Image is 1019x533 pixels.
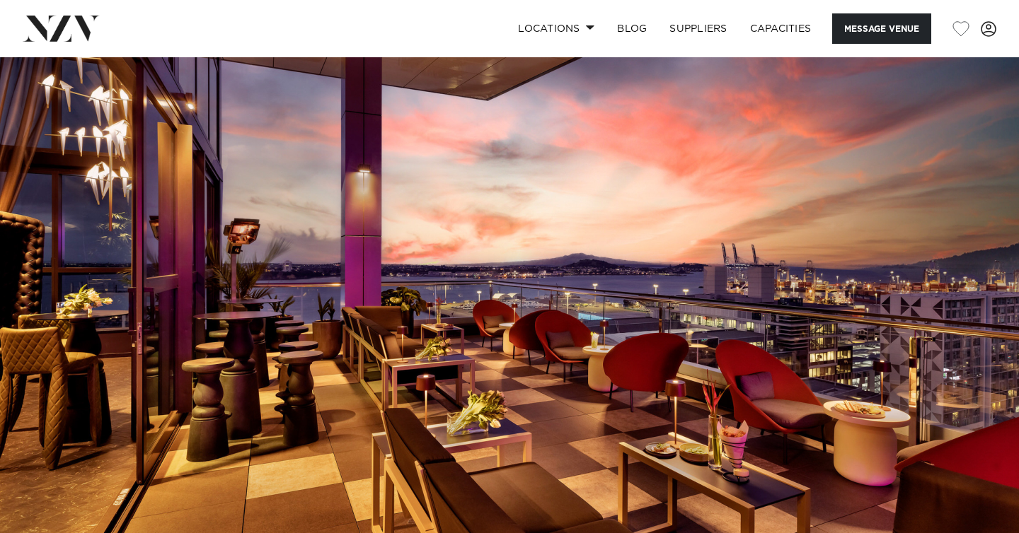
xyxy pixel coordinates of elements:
a: SUPPLIERS [658,13,738,44]
a: BLOG [606,13,658,44]
a: Locations [507,13,606,44]
img: nzv-logo.png [23,16,100,41]
button: Message Venue [832,13,931,44]
a: Capacities [739,13,823,44]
